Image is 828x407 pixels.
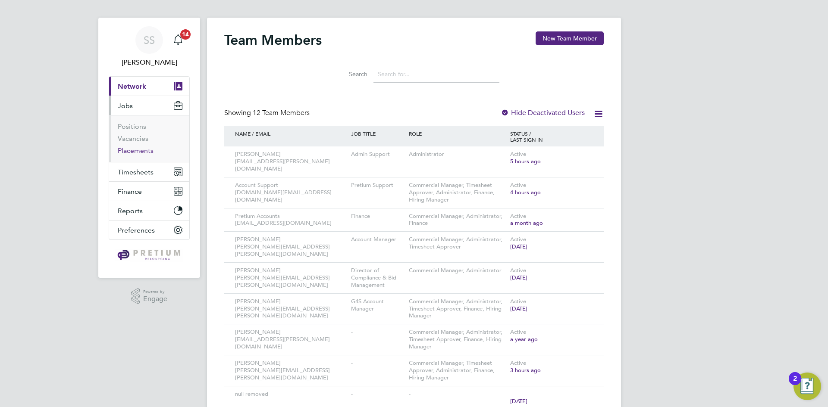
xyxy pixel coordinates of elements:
div: Administrator [407,146,508,162]
span: Sam Skelton [109,57,190,68]
span: Timesheets [118,168,154,176]
button: Jobs [109,96,189,115]
div: ROLE [407,126,508,141]
div: Finance [349,208,407,224]
label: Hide Deactivated Users [501,109,585,117]
span: Engage [143,295,167,303]
div: Commercial Manager, Administrator, Timesheet Approver [407,232,508,255]
span: Jobs [118,102,133,110]
nav: Main navigation [98,18,200,278]
div: Commercial Manager, Timesheet Approver, Administrator, Finance, Hiring Manager [407,355,508,386]
span: Reports [118,207,143,215]
button: Reports [109,201,189,220]
div: Commercial Manager, Administrator, Timesheet Approver, Finance, Hiring Manager [407,294,508,324]
button: New Team Member [536,31,604,45]
span: Preferences [118,226,155,234]
a: Vacancies [118,134,148,143]
div: Active [508,263,595,286]
span: Finance [118,187,142,196]
button: Network [109,77,189,96]
button: Timesheets [109,162,189,181]
div: Account Manager [349,232,407,248]
div: [PERSON_NAME] [PERSON_NAME][EMAIL_ADDRESS][PERSON_NAME][DOMAIN_NAME] [233,232,349,262]
button: Open Resource Center, 2 new notifications [793,373,821,400]
div: NAME / EMAIL [233,126,349,141]
div: Active [508,208,595,232]
a: Positions [118,122,146,130]
span: SS [144,34,155,46]
div: 2 [793,379,797,390]
span: a month ago [510,219,543,227]
span: [DATE] [510,274,527,281]
span: a year ago [510,336,538,343]
input: Search for... [373,66,499,83]
a: Placements [118,146,154,155]
span: 5 hours ago [510,158,541,165]
span: Powered by [143,288,167,295]
div: Active [508,177,595,201]
div: Showing [224,109,311,118]
div: Commercial Manager, Administrator, Timesheet Approver, Finance, Hiring Manager [407,324,508,355]
div: Commercial Manager, Timesheet Approver, Administrator, Finance, Hiring Manager [407,177,508,208]
div: Active [508,294,595,317]
a: SS[PERSON_NAME] [109,26,190,68]
div: - [349,324,407,340]
div: [PERSON_NAME] [EMAIL_ADDRESS][PERSON_NAME][DOMAIN_NAME] [233,146,349,177]
span: [DATE] [510,398,527,405]
div: Account Support [DOMAIN_NAME][EMAIL_ADDRESS][DOMAIN_NAME] [233,177,349,208]
span: [DATE] [510,305,527,312]
div: Active [508,146,595,170]
div: Active [508,355,595,379]
div: JOB TITLE [349,126,407,141]
span: 4 hours ago [510,189,541,196]
div: - [349,386,407,402]
div: Director of Compliance & Bid Management [349,263,407,293]
div: Pretium Accounts [EMAIL_ADDRESS][DOMAIN_NAME] [233,208,349,232]
div: [PERSON_NAME] [EMAIL_ADDRESS][PERSON_NAME][DOMAIN_NAME] [233,324,349,355]
span: 3 hours ago [510,367,541,374]
div: Admin Support [349,146,407,162]
span: Network [118,82,146,90]
a: Powered byEngage [131,288,168,304]
span: [DATE] [510,243,527,250]
div: [PERSON_NAME] [PERSON_NAME][EMAIL_ADDRESS][PERSON_NAME][DOMAIN_NAME] [233,294,349,324]
a: Go to home page [109,249,190,262]
div: G4S Account Manager [349,294,407,317]
img: pretium-logo-retina.png [115,249,183,262]
h2: Team Members [224,31,322,49]
div: Active [508,232,595,255]
div: Commercial Manager, Administrator, Finance [407,208,508,232]
div: null removed [233,386,349,402]
span: 12 Team Members [253,109,310,117]
div: Jobs [109,115,189,162]
span: 14 [180,29,191,40]
button: Finance [109,182,189,201]
div: [PERSON_NAME] [PERSON_NAME][EMAIL_ADDRESS][PERSON_NAME][DOMAIN_NAME] [233,263,349,293]
div: [PERSON_NAME] [PERSON_NAME][EMAIL_ADDRESS][PERSON_NAME][DOMAIN_NAME] [233,355,349,386]
div: Commercial Manager, Administrator [407,263,508,279]
div: Pretium Support [349,177,407,193]
label: Search [329,70,367,78]
div: - [407,386,508,402]
div: - [349,355,407,371]
a: 14 [169,26,187,54]
button: Preferences [109,221,189,239]
div: STATUS / LAST SIGN IN [508,126,595,147]
div: Active [508,324,595,348]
